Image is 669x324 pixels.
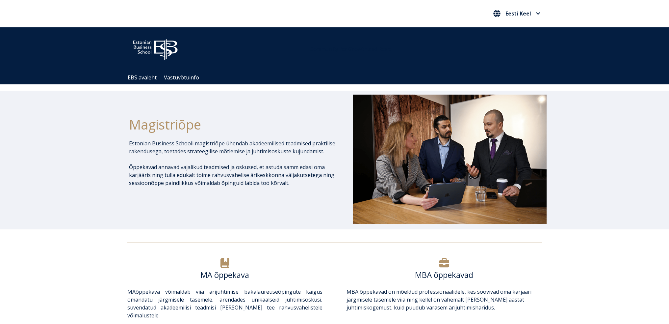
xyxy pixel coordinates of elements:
button: Eesti Keel [492,8,542,19]
a: MA [127,288,136,295]
h6: MA õppekava [127,270,322,280]
p: õppekavad on mõeldud professionaalidele, kes soovivad oma karjääri järgmisele tasemele viia ning ... [347,288,542,311]
a: Vastuvõtuinfo [164,74,199,81]
p: Estonian Business Schooli magistriõpe ühendab akadeemilised teadmised praktilise rakendusega, toe... [129,139,336,155]
h6: MBA õppekavad [347,270,542,280]
p: Õppekavad annavad vajalikud teadmised ja oskused, et astuda samm edasi oma karjääris ning tulla e... [129,163,336,187]
span: Community for Growth and Resp [310,45,391,53]
nav: Vali oma keel [492,8,542,19]
h1: Magistriõpe [129,116,336,133]
img: ebs_logo2016_white [127,34,183,62]
a: EBS avaleht [128,74,157,81]
div: Navigation Menu [124,71,552,84]
a: MBA [347,288,358,295]
span: Eesti Keel [505,11,531,16]
img: DSC_1073 [353,95,547,224]
span: õppekava võimaldab viia ärijuhtimise bakalaureuseõpingute käigus omandatu järgmisele tasemele, ar... [127,288,322,319]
